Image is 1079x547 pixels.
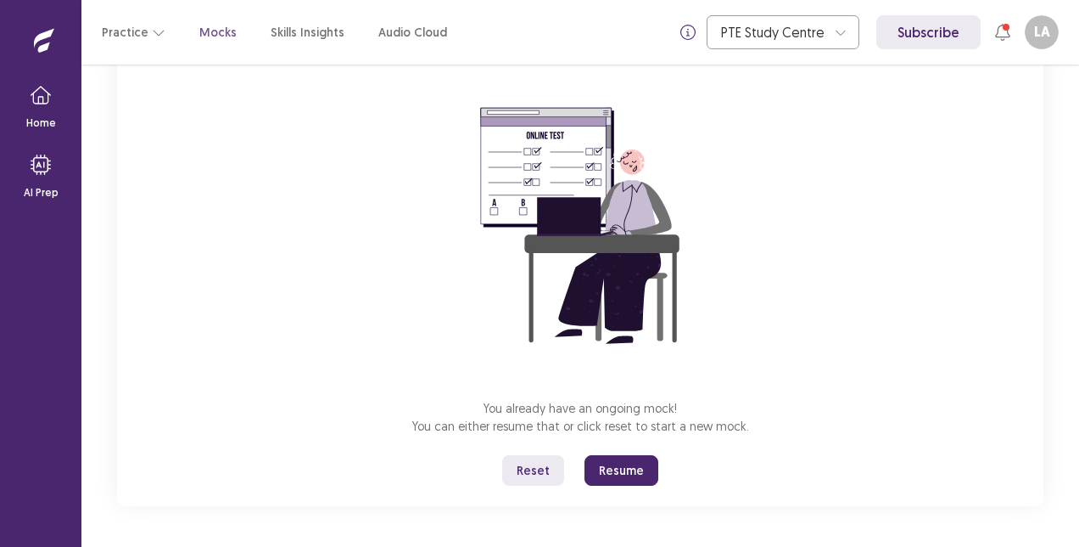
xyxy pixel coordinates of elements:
a: Skills Insights [271,24,344,42]
p: You already have an ongoing mock! You can either resume that or click reset to start a new mock. [412,399,749,435]
p: Home [26,116,56,131]
button: LA [1025,15,1059,49]
img: attend-mock [428,73,733,379]
button: Reset [502,455,564,486]
button: Practice [102,17,165,48]
p: AI Prep [24,185,59,200]
div: PTE Study Centre [721,16,826,48]
a: Mocks [199,24,237,42]
button: info [673,17,703,48]
a: Subscribe [876,15,981,49]
a: Audio Cloud [378,24,447,42]
button: Resume [584,455,658,486]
